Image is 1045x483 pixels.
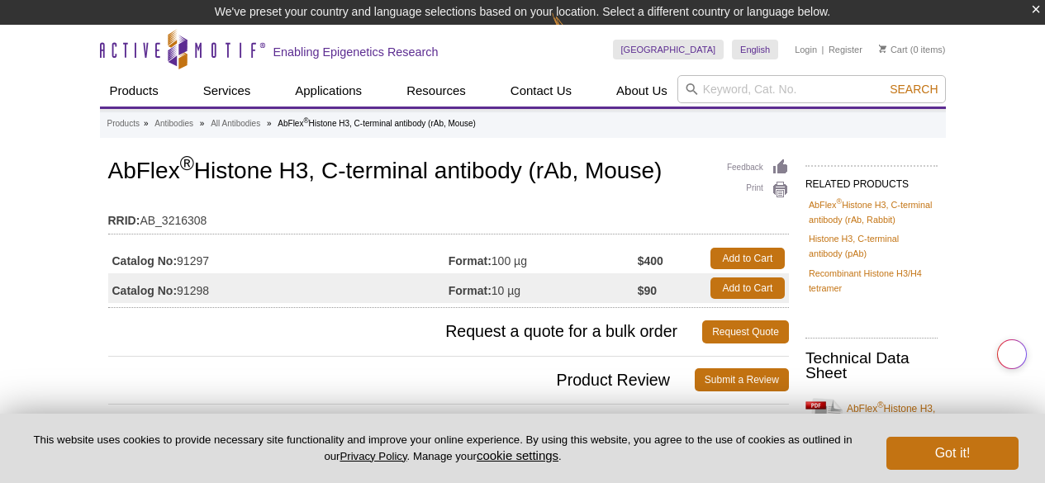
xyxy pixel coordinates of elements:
a: Recombinant Histone H3/H4 tetramer [809,266,934,296]
a: AbFlex®Histone H3, C-terminal antibody (rAb, Mouse) [805,391,938,446]
strong: $400 [638,253,663,268]
li: » [144,119,149,128]
a: English [732,40,778,59]
button: Got it! [886,437,1019,470]
button: Search [885,82,943,97]
a: Feedback [727,159,789,177]
a: Login [795,44,817,55]
a: All Antibodies [211,116,260,131]
td: 91298 [108,273,449,303]
a: Products [107,116,140,131]
a: Resources [397,75,476,107]
a: AbFlex®Histone H3, C-terminal antibody (rAb, Rabbit) [809,197,934,227]
li: » [200,119,205,128]
td: 91297 [108,244,449,273]
strong: Format: [449,283,492,298]
a: Request Quote [702,320,789,343]
strong: Catalog No: [112,283,178,298]
span: Request a quote for a bulk order [108,320,703,343]
h1: AbFlex Histone H3, C-terminal antibody (rAb, Mouse) [108,159,789,187]
sup: ® [877,400,883,410]
sup: ® [180,153,194,174]
li: » [267,119,272,128]
a: [GEOGRAPHIC_DATA] [613,40,724,59]
a: Add to Cart [710,248,785,269]
span: Product Review [108,368,695,391]
li: AbFlex Histone H3, C-terminal antibody (rAb, Mouse) [278,119,476,128]
button: cookie settings [477,448,558,462]
a: Submit a Review [695,368,789,391]
h2: RELATED PRODUCTS [805,165,938,195]
a: Privacy Policy [340,450,406,462]
a: Contact Us [501,75,582,107]
h2: Enabling Epigenetics Research [273,45,439,59]
span: Search [890,83,938,96]
sup: ® [303,116,308,125]
a: Print [727,181,789,199]
td: AB_3216308 [108,203,789,230]
strong: Format: [449,253,492,268]
a: Products [100,75,169,107]
a: Antibodies [154,116,193,131]
img: Your Cart [879,45,886,53]
a: Services [193,75,261,107]
td: 10 µg [449,273,638,303]
li: (0 items) [879,40,946,59]
input: Keyword, Cat. No. [677,75,946,103]
strong: Catalog No: [112,253,178,268]
a: Register [829,44,862,55]
h2: Technical Data Sheet [805,351,938,381]
a: Applications [285,75,372,107]
a: About Us [606,75,677,107]
a: Histone H3, C-terminal antibody (pAb) [809,231,934,261]
img: Change Here [552,12,596,51]
sup: ® [836,197,842,206]
strong: RRID: [108,213,140,228]
li: | [822,40,824,59]
strong: $90 [638,283,657,298]
td: 100 µg [449,244,638,273]
p: This website uses cookies to provide necessary site functionality and improve your online experie... [26,433,859,464]
a: Add to Cart [710,277,785,299]
a: Cart [879,44,908,55]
